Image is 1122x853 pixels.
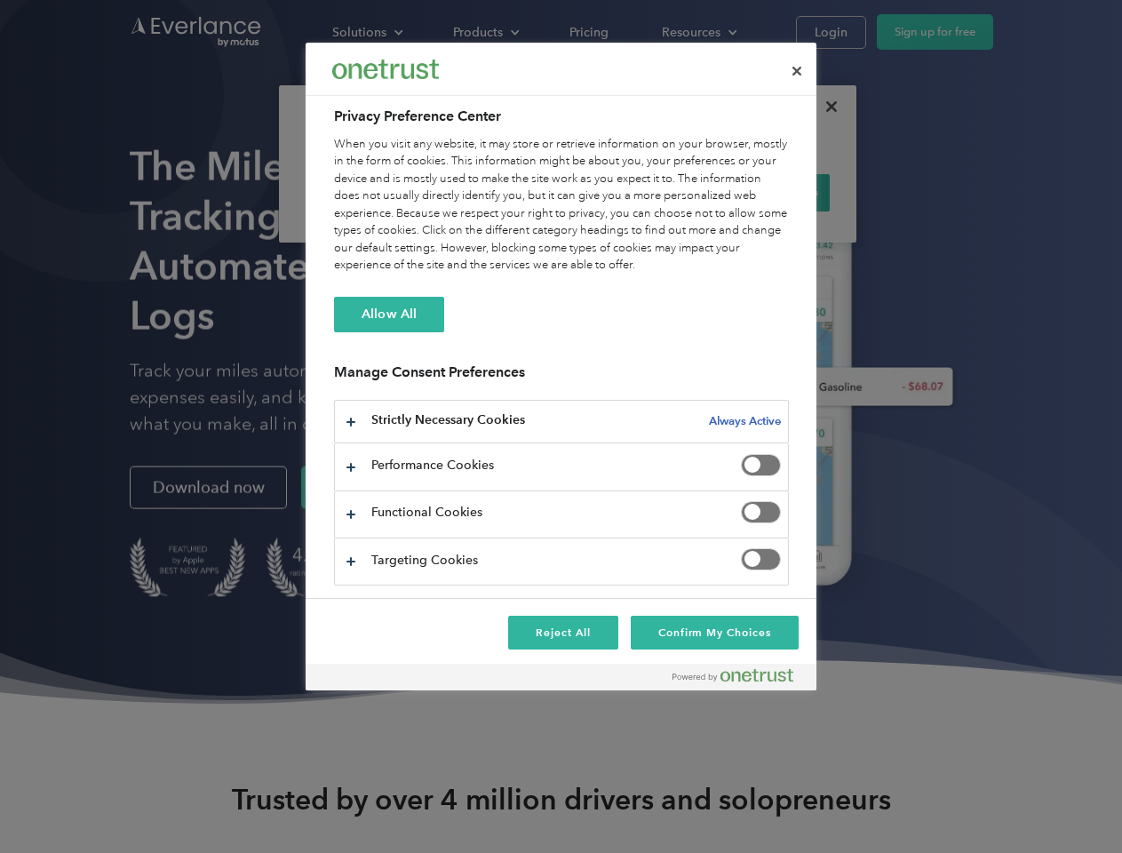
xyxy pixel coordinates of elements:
[334,136,789,275] div: When you visit any website, it may store or retrieve information on your browser, mostly in the f...
[631,616,799,650] button: Confirm My Choices
[334,297,444,332] button: Allow All
[334,363,789,391] h3: Manage Consent Preferences
[306,43,816,690] div: Preference center
[306,43,816,690] div: Privacy Preference Center
[332,60,439,78] img: Everlance
[777,52,816,91] button: Close
[334,106,789,127] h2: Privacy Preference Center
[672,668,808,690] a: Powered by OneTrust Opens in a new Tab
[332,52,439,87] div: Everlance
[672,668,793,682] img: Powered by OneTrust Opens in a new Tab
[508,616,618,650] button: Reject All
